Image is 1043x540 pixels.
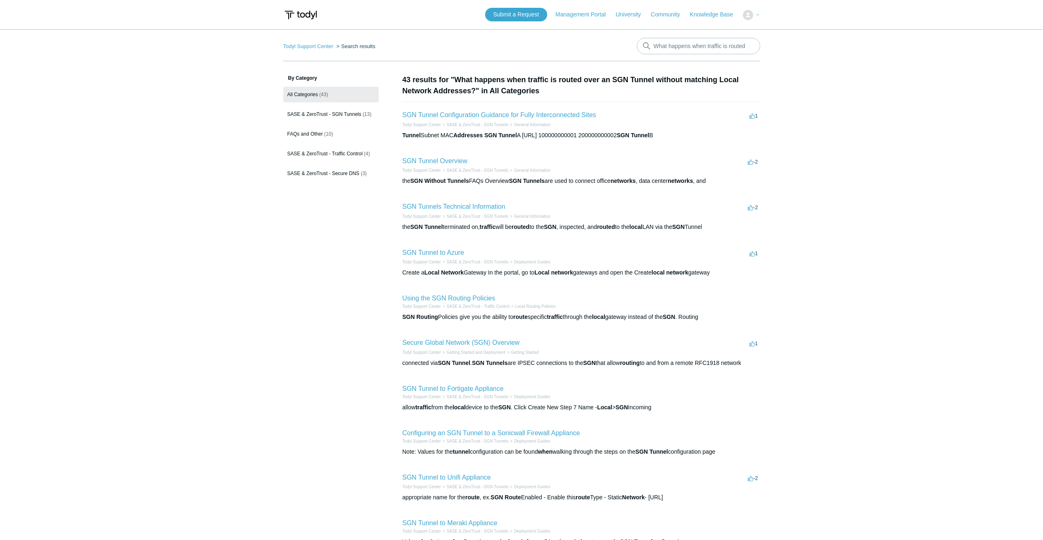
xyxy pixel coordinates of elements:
[514,485,550,489] a: Deployment Guides
[749,113,758,119] span: 1
[611,178,636,184] em: networks
[509,167,550,173] li: General Information
[402,385,504,392] a: SGN Tunnel to Fortigate Appliance
[441,394,508,400] li: SASE & ZeroTrust - SGN Tunnels
[446,304,509,309] a: SASE & ZeroTrust - Traffic Control
[402,439,441,443] a: Todyl Support Center
[402,304,441,309] a: Todyl Support Center
[446,122,508,127] a: SASE & ZeroTrust - SGN Tunnels
[514,260,550,264] a: Deployment Guides
[402,349,441,355] li: Todyl Support Center
[749,250,758,256] span: 1
[402,260,441,264] a: Todyl Support Center
[335,43,375,49] li: Search results
[514,214,550,219] a: General Information
[672,224,685,230] em: SGN
[283,106,379,122] a: SASE & ZeroTrust - SGN Tunnels (13)
[402,394,441,400] li: Todyl Support Center
[597,224,615,230] em: routed
[402,314,415,320] em: SGN
[631,132,649,138] em: Tunnel
[617,132,629,138] em: SGN
[283,74,379,82] h3: By Category
[424,178,446,184] em: Without
[509,394,550,400] li: Deployment Guides
[441,213,508,219] li: SASE & ZeroTrust - SGN Tunnels
[509,484,550,490] li: Deployment Guides
[447,178,469,184] em: Tunnels
[402,122,441,128] li: Todyl Support Center
[615,404,628,411] em: SGN
[446,485,508,489] a: SASE & ZeroTrust - SGN Tunnels
[283,126,379,142] a: FAQs and Other (10)
[505,494,521,501] em: Route
[622,494,645,501] em: Network
[441,438,508,444] li: SASE & ZeroTrust - SGN Tunnels
[402,111,596,118] a: SGN Tunnel Configuration Guidance for Fully Interconnected Sites
[453,448,470,455] em: tunnel
[438,360,450,366] em: SGN
[509,438,550,444] li: Deployment Guides
[402,403,760,412] div: allow from the device to the . Click Create New Step 7 Name - > Incoming
[666,269,689,276] em: network
[402,529,441,533] a: Todyl Support Center
[652,269,665,276] em: local
[514,529,550,533] a: Deployment Guides
[446,439,508,443] a: SASE & ZeroTrust - SGN Tunnels
[484,132,497,138] em: SGN
[402,214,441,219] a: Todyl Support Center
[402,519,497,526] a: SGN Tunnel to Meraki Appliance
[287,92,318,97] span: All Categories
[283,43,333,49] a: Todyl Support Center
[402,493,760,502] div: appropriate name for the , ex. Enabled - Enable this Type - Static - [URL]
[402,438,441,444] li: Todyl Support Center
[749,340,758,346] span: 1
[402,474,491,481] a: SGN Tunnel to Unifi Appliance
[486,360,508,366] em: Tunnels
[453,404,466,411] em: local
[538,448,553,455] em: when
[402,74,760,97] h1: 43 results for "What happens when traffic is routed over an SGN Tunnel without matching Local Net...
[402,259,441,265] li: Todyl Support Center
[416,314,438,320] em: Routing
[650,448,668,455] em: Tunnel
[534,269,550,276] em: Local
[597,404,612,411] em: Local
[441,349,505,355] li: Getting Started and Deployment
[748,204,758,210] span: -2
[446,260,508,264] a: SASE & ZeroTrust - SGN Tunnels
[615,10,649,19] a: University
[498,132,517,138] em: Tunnel
[514,122,550,127] a: General Information
[402,303,441,309] li: Todyl Support Center
[551,269,573,276] em: network
[441,528,508,534] li: SASE & ZeroTrust - SGN Tunnels
[402,313,760,321] div: Policies give you the ability to specific through the gateway instead of the . Routing
[446,350,505,355] a: Getting Started and Deployment
[402,528,441,534] li: Todyl Support Center
[402,249,464,256] a: SGN Tunnel to Azure
[283,87,379,102] a: All Categories (43)
[441,269,464,276] em: Network
[402,268,760,277] div: Create a Gateway In the portal, go to gateways and open the Create gateway
[441,122,508,128] li: SASE & ZeroTrust - SGN Tunnels
[441,167,508,173] li: SASE & ZeroTrust - SGN Tunnels
[410,224,423,230] em: SGN
[361,171,367,176] span: (3)
[402,167,441,173] li: Todyl Support Center
[402,168,441,173] a: Todyl Support Center
[402,485,441,489] a: Todyl Support Center
[637,38,760,54] input: Search
[446,214,508,219] a: SASE & ZeroTrust - SGN Tunnels
[651,10,688,19] a: Community
[592,314,605,320] em: local
[514,395,550,399] a: Deployment Guides
[364,151,370,157] span: (4)
[668,178,693,184] em: networks
[287,111,361,117] span: SASE & ZeroTrust - SGN Tunnels
[402,484,441,490] li: Todyl Support Center
[485,8,547,21] a: Submit a Request
[287,131,323,137] span: FAQs and Other
[544,224,556,230] em: SGN
[511,350,539,355] a: Getting Started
